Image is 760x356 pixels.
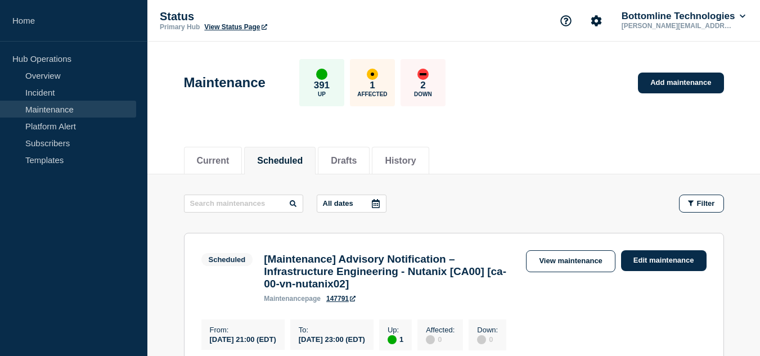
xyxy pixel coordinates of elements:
[323,199,353,208] p: All dates
[388,326,403,334] p: Up :
[697,199,715,208] span: Filter
[210,334,276,344] div: [DATE] 21:00 (EDT)
[317,195,386,213] button: All dates
[326,295,356,303] a: 147791
[184,195,303,213] input: Search maintenances
[426,335,435,344] div: disabled
[370,80,375,91] p: 1
[160,23,200,31] p: Primary Hub
[679,195,724,213] button: Filter
[160,10,385,23] p: Status
[638,73,723,93] a: Add maintenance
[316,69,327,80] div: up
[204,23,267,31] a: View Status Page
[184,75,266,91] h1: Maintenance
[209,255,246,264] div: Scheduled
[264,253,515,290] h3: [Maintenance] Advisory Notification – Infrastructure Engineering - Nutanix [CA00] [ca-00-vn-nutan...
[318,91,326,97] p: Up
[526,250,615,272] a: View maintenance
[385,156,416,166] button: History
[426,334,455,344] div: 0
[388,334,403,344] div: 1
[414,91,432,97] p: Down
[477,334,498,344] div: 0
[331,156,357,166] button: Drafts
[619,22,736,30] p: [PERSON_NAME][EMAIL_ADDRESS][PERSON_NAME][DOMAIN_NAME]
[264,295,321,303] p: page
[426,326,455,334] p: Affected :
[420,80,425,91] p: 2
[210,326,276,334] p: From :
[367,69,378,80] div: affected
[314,80,330,91] p: 391
[619,11,748,22] button: Bottomline Technologies
[388,335,397,344] div: up
[299,326,365,334] p: To :
[477,335,486,344] div: disabled
[299,334,365,344] div: [DATE] 23:00 (EDT)
[257,156,303,166] button: Scheduled
[264,295,305,303] span: maintenance
[417,69,429,80] div: down
[197,156,230,166] button: Current
[621,250,707,271] a: Edit maintenance
[357,91,387,97] p: Affected
[584,9,608,33] button: Account settings
[477,326,498,334] p: Down :
[554,9,578,33] button: Support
